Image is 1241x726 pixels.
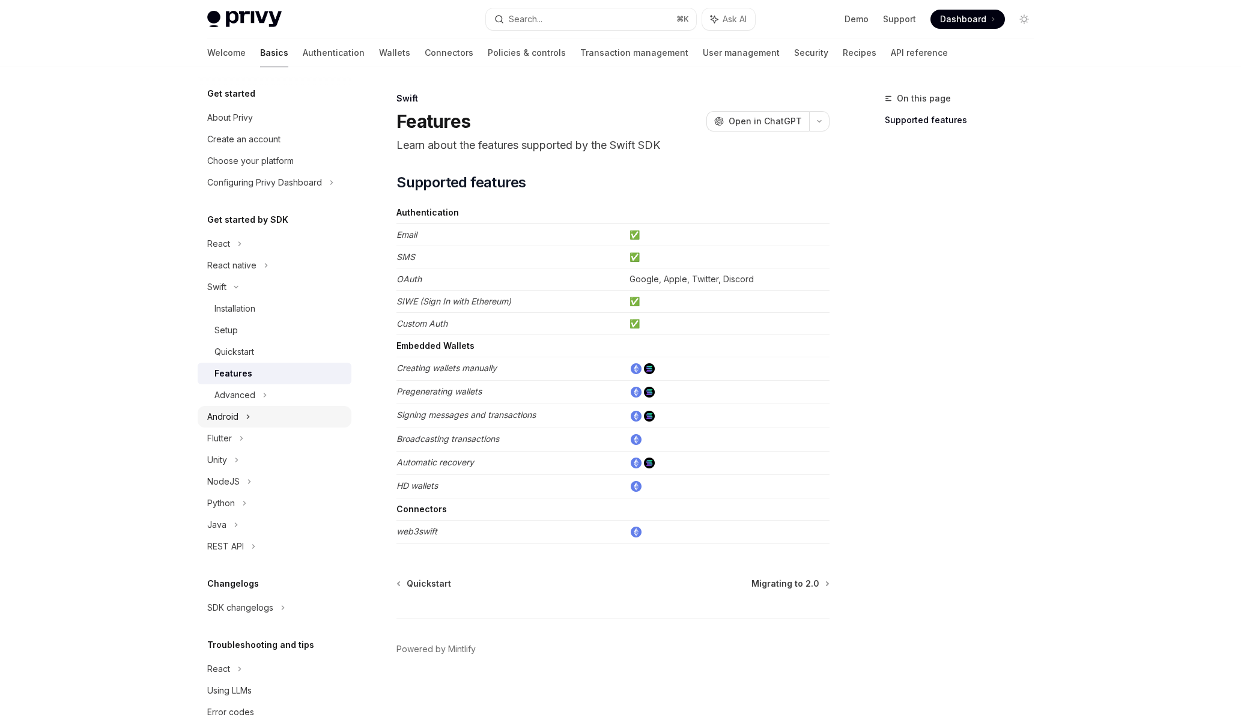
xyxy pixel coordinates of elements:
[214,366,252,381] div: Features
[207,705,254,719] div: Error codes
[207,576,259,591] h5: Changelogs
[198,701,351,723] a: Error codes
[930,10,1005,29] a: Dashboard
[625,313,830,335] td: ✅
[379,38,410,67] a: Wallets
[631,434,642,445] img: ethereum.png
[207,496,235,510] div: Python
[207,662,230,676] div: React
[625,224,830,246] td: ✅
[425,38,473,67] a: Connectors
[644,363,655,374] img: solana.png
[214,345,254,359] div: Quickstart
[207,280,226,294] div: Swift
[885,110,1043,130] a: Supported features
[207,132,281,147] div: Create an account
[396,457,474,467] em: Automatic recovery
[303,38,365,67] a: Authentication
[207,38,246,67] a: Welcome
[198,680,351,701] a: Using LLMs
[214,301,255,316] div: Installation
[580,38,688,67] a: Transaction management
[207,86,255,101] h5: Get started
[396,643,476,655] a: Powered by Mintlify
[723,13,747,25] span: Ask AI
[631,411,642,422] img: ethereum.png
[631,527,642,537] img: ethereum.png
[625,268,830,291] td: Google, Apple, Twitter, Discord
[207,258,256,273] div: React native
[207,453,227,467] div: Unity
[214,323,238,337] div: Setup
[396,173,526,192] span: Supported features
[207,518,226,532] div: Java
[207,213,288,227] h5: Get started by SDK
[260,38,288,67] a: Basics
[396,340,475,351] strong: Embedded Wallets
[198,129,351,150] a: Create an account
[198,298,351,319] a: Installation
[751,578,828,590] a: Migrating to 2.0
[396,363,497,373] em: Creating wallets manually
[488,38,566,67] a: Policies & controls
[396,92,830,104] div: Swift
[207,175,322,190] div: Configuring Privy Dashboard
[883,13,916,25] a: Support
[702,8,755,30] button: Ask AI
[207,110,253,125] div: About Privy
[396,526,437,536] em: web3swift
[644,458,655,468] img: solana.png
[207,474,240,489] div: NodeJS
[644,411,655,422] img: solana.png
[396,110,470,132] h1: Features
[897,91,951,106] span: On this page
[198,150,351,172] a: Choose your platform
[676,14,689,24] span: ⌘ K
[207,683,252,698] div: Using LLMs
[631,387,642,398] img: ethereum.png
[214,388,255,402] div: Advanced
[198,319,351,341] a: Setup
[198,363,351,384] a: Features
[631,363,642,374] img: ethereum.png
[794,38,828,67] a: Security
[396,480,438,491] em: HD wallets
[207,431,232,446] div: Flutter
[843,38,876,67] a: Recipes
[706,111,809,132] button: Open in ChatGPT
[207,539,244,554] div: REST API
[396,504,447,514] strong: Connectors
[845,13,869,25] a: Demo
[396,410,536,420] em: Signing messages and transactions
[207,638,314,652] h5: Troubleshooting and tips
[396,207,459,217] strong: Authentication
[207,600,273,615] div: SDK changelogs
[396,318,448,328] em: Custom Auth
[631,458,642,468] img: ethereum.png
[486,8,696,30] button: Search...⌘K
[396,252,415,262] em: SMS
[198,341,351,363] a: Quickstart
[751,578,819,590] span: Migrating to 2.0
[891,38,948,67] a: API reference
[631,481,642,492] img: ethereum.png
[729,115,802,127] span: Open in ChatGPT
[396,229,417,240] em: Email
[396,296,511,306] em: SIWE (Sign In with Ethereum)
[396,386,482,396] em: Pregenerating wallets
[396,434,499,444] em: Broadcasting transactions
[396,137,830,154] p: Learn about the features supported by the Swift SDK
[398,578,451,590] a: Quickstart
[1015,10,1034,29] button: Toggle dark mode
[207,410,238,424] div: Android
[703,38,780,67] a: User management
[198,107,351,129] a: About Privy
[940,13,986,25] span: Dashboard
[509,12,542,26] div: Search...
[207,154,294,168] div: Choose your platform
[625,291,830,313] td: ✅
[207,11,282,28] img: light logo
[396,274,422,284] em: OAuth
[407,578,451,590] span: Quickstart
[625,246,830,268] td: ✅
